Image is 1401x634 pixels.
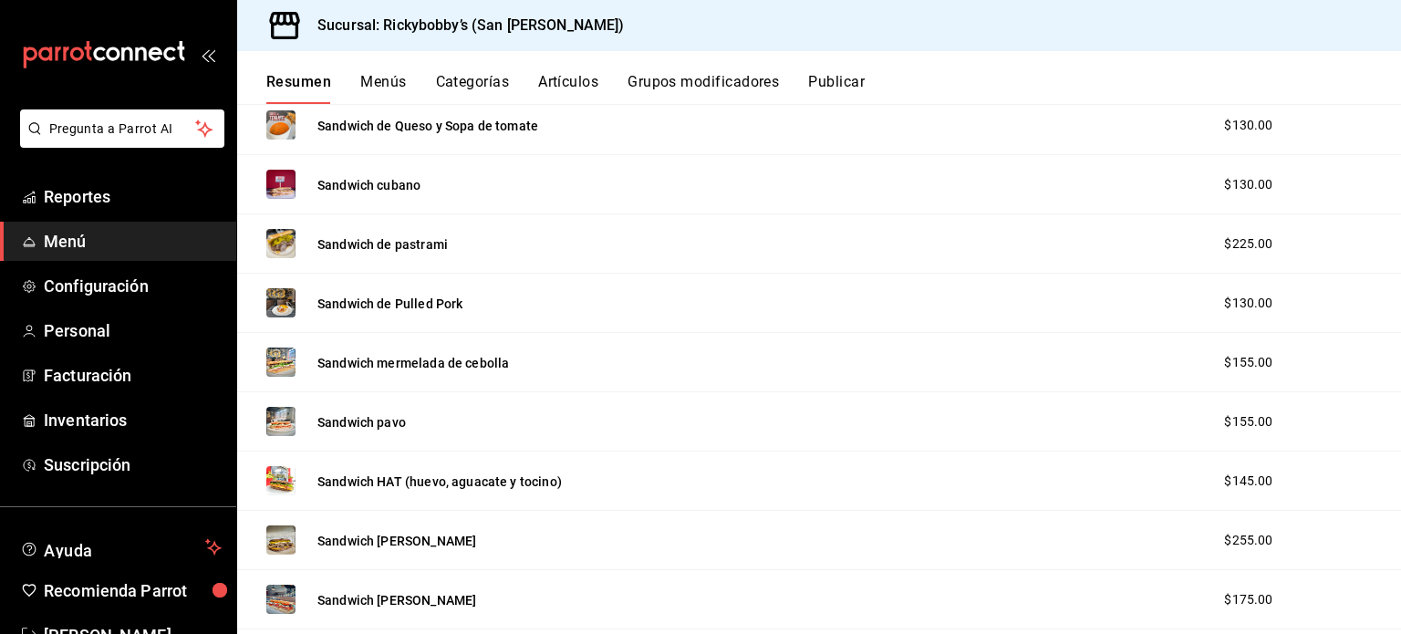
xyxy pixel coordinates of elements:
span: $225.00 [1224,234,1272,254]
img: Preview [266,407,296,436]
button: Menús [360,73,406,104]
button: Sandwich [PERSON_NAME] [317,532,476,550]
img: Preview [266,110,296,140]
button: Sandwich HAT (huevo, aguacate y tocino) [317,473,562,491]
span: $175.00 [1224,590,1272,609]
span: Ayuda [44,536,198,558]
a: Pregunta a Parrot AI [13,132,224,151]
button: Resumen [266,73,331,104]
span: Inventarios [44,408,222,432]
button: Sandwich de Pulled Pork [317,295,462,313]
img: Preview [266,170,296,199]
button: Sandwich mermelada de cebolla [317,354,509,372]
button: Publicar [808,73,865,104]
button: Sandwich pavo [317,413,406,431]
span: Suscripción [44,452,222,477]
span: $255.00 [1224,531,1272,550]
h3: Sucursal: Rickybobby’s (San [PERSON_NAME]) [303,15,625,36]
button: Sandwich de pastrami [317,235,448,254]
span: Personal [44,318,222,343]
span: Recomienda Parrot [44,578,222,603]
img: Preview [266,525,296,555]
button: Grupos modificadores [628,73,779,104]
span: Menú [44,229,222,254]
button: Artículos [538,73,598,104]
span: $130.00 [1224,175,1272,194]
span: $130.00 [1224,294,1272,313]
span: Pregunta a Parrot AI [49,120,196,139]
span: $145.00 [1224,472,1272,491]
img: Preview [266,466,296,495]
span: Configuración [44,274,222,298]
span: Facturación [44,363,222,388]
img: Preview [266,348,296,377]
span: $155.00 [1224,412,1272,431]
img: Preview [266,288,296,317]
img: Preview [266,585,296,614]
span: $155.00 [1224,353,1272,372]
button: Sandwich de Queso y Sopa de tomate [317,117,538,135]
button: Categorías [436,73,510,104]
button: Pregunta a Parrot AI [20,109,224,148]
span: $130.00 [1224,116,1272,135]
div: navigation tabs [266,73,1401,104]
button: Sandwich cubano [317,176,420,194]
span: Reportes [44,184,222,209]
img: Preview [266,229,296,258]
button: Sandwich [PERSON_NAME] [317,591,476,609]
button: open_drawer_menu [201,47,215,62]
